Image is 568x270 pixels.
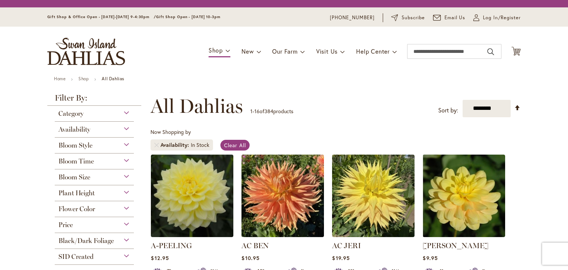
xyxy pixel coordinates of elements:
a: AC JERI [332,241,361,250]
span: New [241,47,254,55]
a: Log In/Register [473,14,521,21]
span: All Dahlias [151,95,243,117]
a: Shop [78,76,89,81]
strong: Filter By: [47,94,141,106]
span: 384 [264,108,273,115]
span: Gift Shop Open - [DATE] 10-3pm [156,14,220,19]
span: Category [58,109,84,118]
a: store logo [47,38,125,65]
span: Bloom Time [58,157,94,165]
span: 1 [250,108,253,115]
a: A-PEELING [151,241,192,250]
span: Subscribe [402,14,425,21]
span: Plant Height [58,189,95,197]
a: AC BEN [241,241,269,250]
a: Remove Availability In Stock [154,143,159,147]
span: Now Shopping by [151,128,191,135]
img: AHOY MATEY [423,155,505,237]
span: SID Created [58,253,94,261]
span: Bloom Style [58,141,92,149]
a: Email Us [433,14,466,21]
span: Visit Us [316,47,338,55]
strong: All Dahlias [102,76,124,81]
a: [PHONE_NUMBER] [330,14,375,21]
a: AC Jeri [332,232,415,239]
span: $12.95 [151,254,169,261]
p: - of products [250,105,293,117]
span: Email Us [444,14,466,21]
span: Gift Shop & Office Open - [DATE]-[DATE] 9-4:30pm / [47,14,156,19]
span: Availability [160,141,191,149]
button: Search [487,46,494,58]
label: Sort by: [438,104,458,117]
a: AC BEN [241,232,324,239]
img: AC BEN [241,155,324,237]
span: Shop [209,46,223,54]
a: Clear All [220,140,250,151]
span: Clear All [224,142,246,149]
span: 16 [254,108,260,115]
span: $9.95 [423,254,437,261]
a: [PERSON_NAME] [423,241,488,250]
span: Black/Dark Foliage [58,237,114,245]
a: Home [54,76,65,81]
span: Log In/Register [483,14,521,21]
span: Price [58,221,73,229]
span: $10.95 [241,254,259,261]
a: A-Peeling [151,232,233,239]
a: Subscribe [391,14,425,21]
a: AHOY MATEY [423,232,505,239]
span: Our Farm [272,47,297,55]
span: Availability [58,125,90,134]
img: AC Jeri [332,155,415,237]
span: Bloom Size [58,173,90,181]
span: Flower Color [58,205,95,213]
div: In Stock [191,141,209,149]
span: $19.95 [332,254,349,261]
img: A-Peeling [151,155,233,237]
span: Help Center [356,47,390,55]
